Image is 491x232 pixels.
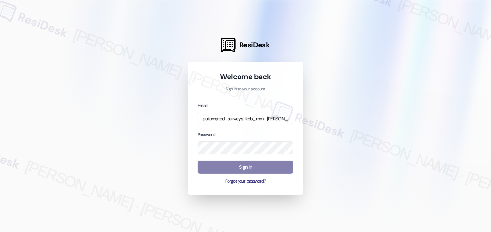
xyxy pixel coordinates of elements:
[239,40,270,50] span: ResiDesk
[198,86,293,92] p: Sign in to your account
[198,161,293,174] button: Sign In
[221,38,236,52] img: ResiDesk Logo
[198,72,293,81] h1: Welcome back
[198,112,293,125] input: name@example.com
[198,103,207,108] label: Email
[198,178,293,185] button: Forgot your password?
[198,132,215,137] label: Password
